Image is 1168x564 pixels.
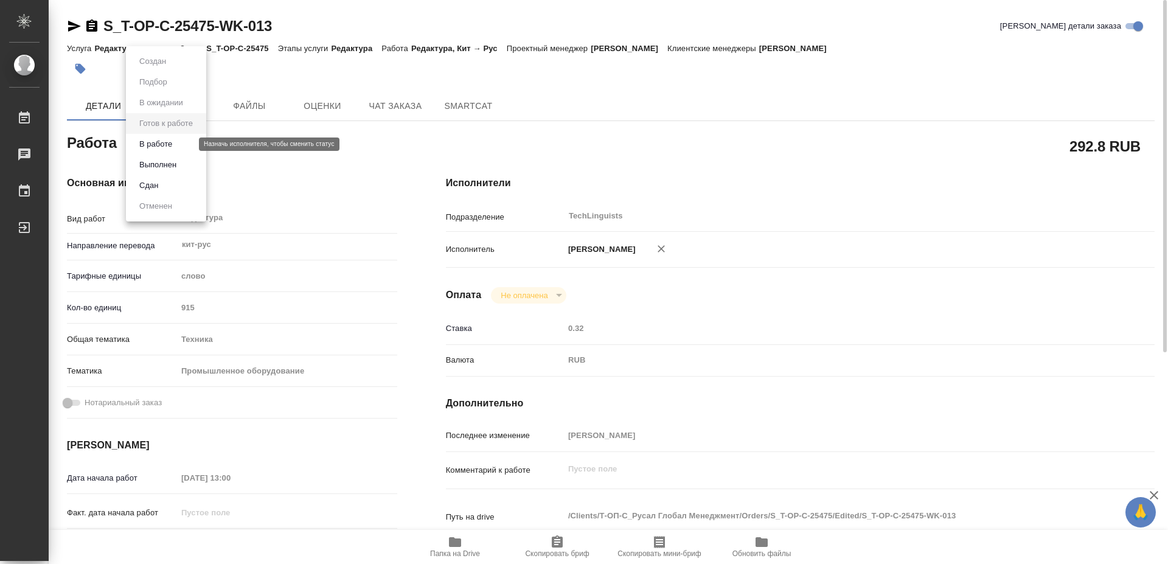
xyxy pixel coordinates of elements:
[136,96,187,110] button: В ожидании
[136,179,162,192] button: Сдан
[136,200,176,213] button: Отменен
[136,75,171,89] button: Подбор
[136,55,170,68] button: Создан
[136,158,180,172] button: Выполнен
[136,138,176,151] button: В работе
[136,117,196,130] button: Готов к работе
